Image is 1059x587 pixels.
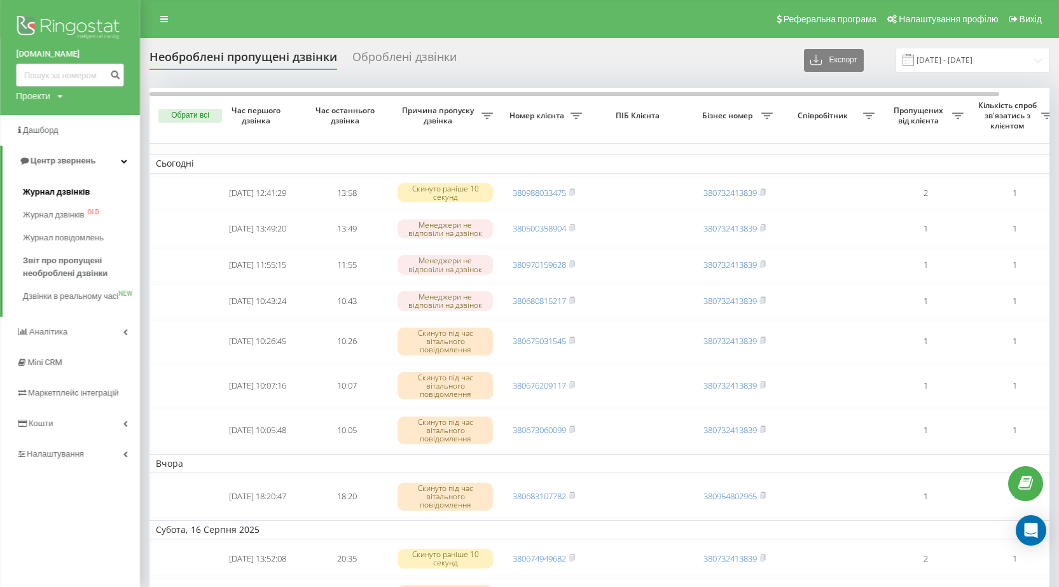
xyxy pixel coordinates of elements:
td: [DATE] 18:20:47 [213,476,302,518]
span: Вихід [1020,14,1042,24]
td: [DATE] 13:52:08 [213,542,302,576]
a: 380732413839 [703,295,757,307]
a: Центр звернень [3,146,140,176]
td: 1 [881,284,970,318]
span: Причина пропуску дзвінка [398,106,481,125]
span: Налаштування профілю [899,14,998,24]
div: Скинуто під час вітального повідомлення [398,328,493,356]
span: Центр звернень [31,156,95,165]
td: 10:05 [302,410,391,452]
span: Співробітник [786,111,863,121]
td: 11:55 [302,248,391,282]
div: Скинуто раніше 10 секунд [398,549,493,568]
a: 380732413839 [703,187,757,198]
span: Бізнес номер [696,111,761,121]
span: Аналiтика [29,327,67,336]
a: 380732413839 [703,259,757,270]
td: 18:20 [302,476,391,518]
a: 380674949682 [513,553,566,564]
span: Журнал дзвінків [23,186,90,198]
td: 1 [970,212,1059,245]
button: Обрати всі [158,109,222,123]
a: 380954802965 [703,490,757,502]
span: Пропущених від клієнта [887,106,952,125]
td: 13:49 [302,212,391,245]
td: 10:43 [302,284,391,318]
td: 1 [881,212,970,245]
td: 1 [881,410,970,452]
input: Пошук за номером [16,64,124,86]
a: 380988033475 [513,187,566,198]
td: 1 [970,410,1059,452]
a: Журнал дзвінківOLD [23,204,140,226]
span: Час останнього дзвінка [312,106,381,125]
td: 10:07 [302,365,391,407]
a: Журнал дзвінків [23,181,140,204]
div: Скинуто під час вітального повідомлення [398,372,493,400]
td: [DATE] 10:07:16 [213,365,302,407]
td: 1 [970,321,1059,363]
td: 1 [881,476,970,518]
td: 20:35 [302,542,391,576]
img: Ringostat logo [16,13,124,45]
a: 380680815217 [513,295,566,307]
td: 2 [881,542,970,576]
a: 380732413839 [703,553,757,564]
span: Дзвінки в реальному часі [23,290,118,303]
a: 380732413839 [703,380,757,391]
span: Номер клієнта [506,111,571,121]
td: 1 [881,248,970,282]
div: Менеджери не відповіли на дзвінок [398,255,493,274]
td: [DATE] 10:43:24 [213,284,302,318]
td: [DATE] 11:55:15 [213,248,302,282]
a: [DOMAIN_NAME] [16,48,124,60]
span: Журнал дзвінків [23,209,84,221]
div: Проекти [16,90,50,102]
div: Менеджери не відповіли на дзвінок [398,219,493,238]
td: [DATE] 10:26:45 [213,321,302,363]
a: 380732413839 [703,424,757,436]
span: Маркетплейс інтеграцій [28,388,119,397]
a: Журнал повідомлень [23,226,140,249]
td: 1 [970,176,1059,210]
span: ПІБ Клієнта [599,111,679,121]
span: Звіт про пропущені необроблені дзвінки [23,254,134,280]
td: [DATE] 10:05:48 [213,410,302,452]
td: 1 [970,542,1059,576]
td: 1 [881,321,970,363]
a: Звіт про пропущені необроблені дзвінки [23,249,140,285]
span: Реферальна програма [784,14,877,24]
a: Дзвінки в реальному часіNEW [23,285,140,308]
a: 380500358904 [513,223,566,234]
td: 13:58 [302,176,391,210]
td: 1 [970,476,1059,518]
td: 1 [881,365,970,407]
div: Менеджери не відповіли на дзвінок [398,291,493,310]
a: 380970159628 [513,259,566,270]
td: 1 [970,365,1059,407]
td: 10:26 [302,321,391,363]
span: Mini CRM [27,357,62,367]
button: Експорт [804,49,864,72]
a: 380673060099 [513,424,566,436]
div: Скинуто раніше 10 секунд [398,183,493,202]
div: Open Intercom Messenger [1016,515,1046,546]
span: Час першого дзвінка [223,106,292,125]
div: Оброблені дзвінки [352,50,457,70]
td: 2 [881,176,970,210]
a: 380675031545 [513,335,566,347]
a: 380676209117 [513,380,566,391]
td: [DATE] 13:49:20 [213,212,302,245]
div: Скинуто під час вітального повідомлення [398,417,493,445]
td: [DATE] 12:41:29 [213,176,302,210]
td: 1 [970,248,1059,282]
span: Кількість спроб зв'язатись з клієнтом [976,100,1041,130]
div: Скинуто під час вітального повідомлення [398,483,493,511]
td: 1 [970,284,1059,318]
span: Налаштування [27,449,84,459]
span: Дашборд [23,125,59,135]
div: Необроблені пропущені дзвінки [149,50,337,70]
a: 380683107782 [513,490,566,502]
a: 380732413839 [703,335,757,347]
a: 380732413839 [703,223,757,234]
